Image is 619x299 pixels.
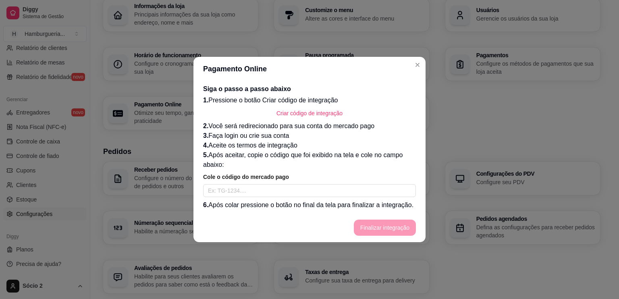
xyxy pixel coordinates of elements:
span: 4. [203,142,208,149]
p: Faça login ou crie sua conta [203,131,416,141]
button: Criar código de integração [270,105,349,121]
input: Ex: TG-1234.... [203,184,416,197]
p: Você será redirecionado para sua conta do mercado pago [203,121,416,131]
span: 6. [203,201,208,208]
span: 3. [203,132,208,139]
span: 5. [203,152,208,158]
span: 2. [203,123,208,129]
p: Após colar pressione o botão no final da tela para finalizar a integração. [203,200,416,210]
p: Aceite os termos de integração [203,141,416,150]
button: Close [411,58,424,71]
span: 1. [203,97,208,104]
h2: Siga o passo a passo abaixo [203,84,416,94]
p: Após aceitar, copie o código que foi exibido na tela e cole no campo abaixo: [203,150,416,170]
a: Criar código de integração [203,105,416,121]
p: Pressione o botão Criar código de integração [203,96,416,105]
article: Cole o código do mercado pago [203,173,416,181]
header: Pagamento Online [193,57,426,81]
